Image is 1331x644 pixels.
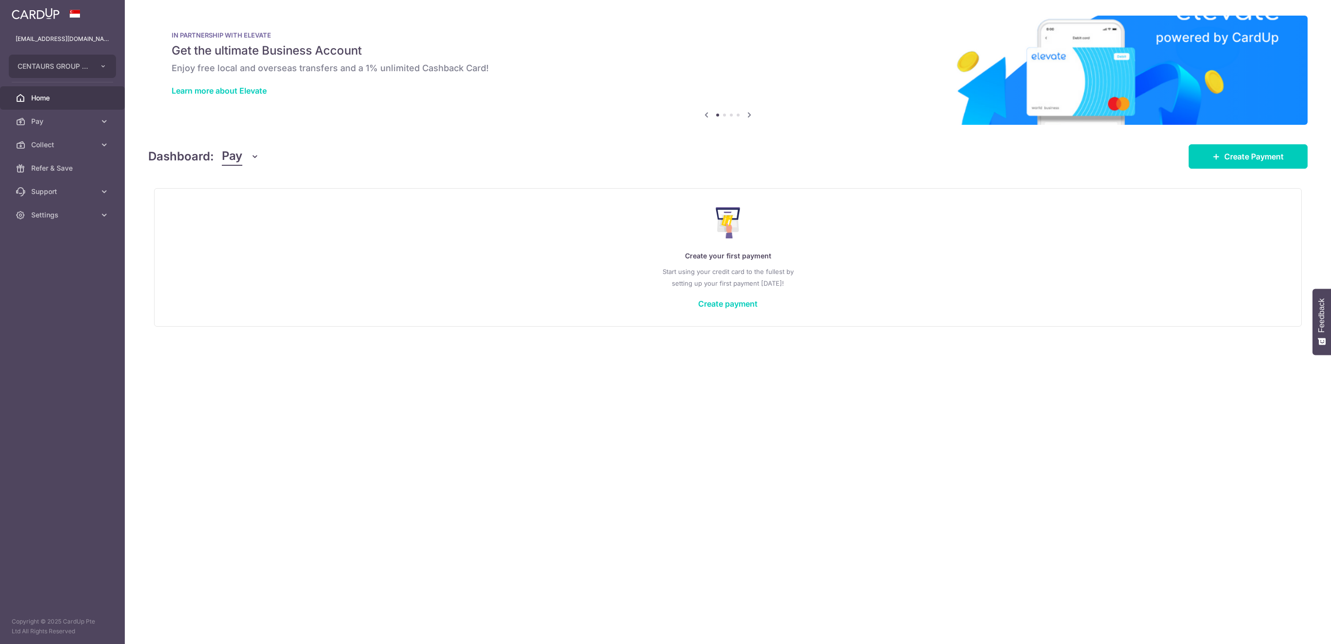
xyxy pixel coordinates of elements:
[31,187,96,196] span: Support
[12,8,59,20] img: CardUp
[222,147,242,166] span: Pay
[172,31,1284,39] p: IN PARTNERSHIP WITH ELEVATE
[1317,298,1326,332] span: Feedback
[31,93,96,103] span: Home
[31,117,96,126] span: Pay
[174,250,1282,262] p: Create your first payment
[148,16,1308,125] img: Renovation banner
[18,61,90,71] span: CENTAURS GROUP PRIVATE LIMITED
[172,43,1284,59] h5: Get the ultimate Business Account
[698,299,758,309] a: Create payment
[1224,151,1284,162] span: Create Payment
[16,34,109,44] p: [EMAIL_ADDRESS][DOMAIN_NAME]
[1312,289,1331,355] button: Feedback - Show survey
[716,207,741,238] img: Make Payment
[9,55,116,78] button: CENTAURS GROUP PRIVATE LIMITED
[31,163,96,173] span: Refer & Save
[172,62,1284,74] h6: Enjoy free local and overseas transfers and a 1% unlimited Cashback Card!
[31,140,96,150] span: Collect
[31,210,96,220] span: Settings
[1189,144,1308,169] a: Create Payment
[148,148,214,165] h4: Dashboard:
[174,266,1282,289] p: Start using your credit card to the fullest by setting up your first payment [DATE]!
[172,86,267,96] a: Learn more about Elevate
[222,147,259,166] button: Pay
